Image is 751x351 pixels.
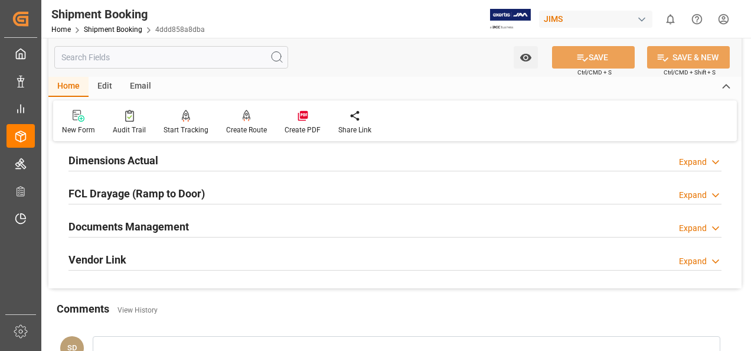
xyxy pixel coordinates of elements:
span: Ctrl/CMD + Shift + S [664,68,716,77]
h2: Comments [57,301,109,317]
button: SAVE [552,46,635,69]
div: Expand [679,255,707,268]
div: Expand [679,222,707,235]
img: Exertis%20JAM%20-%20Email%20Logo.jpg_1722504956.jpg [490,9,531,30]
button: show 0 new notifications [657,6,684,32]
div: Expand [679,156,707,168]
button: JIMS [539,8,657,30]
h2: Vendor Link [68,252,126,268]
button: open menu [514,46,538,69]
div: Share Link [338,125,371,135]
div: Create Route [226,125,267,135]
input: Search Fields [54,46,288,69]
div: Email [121,77,160,97]
button: Help Center [684,6,710,32]
a: View History [117,306,158,314]
h2: FCL Drayage (Ramp to Door) [68,186,205,201]
h2: Dimensions Actual [68,152,158,168]
div: Edit [89,77,121,97]
a: Shipment Booking [84,25,142,34]
span: Ctrl/CMD + S [577,68,612,77]
div: Create PDF [285,125,321,135]
div: Home [48,77,89,97]
div: Audit Trail [113,125,146,135]
h2: Documents Management [68,219,189,235]
div: Expand [679,189,707,201]
div: JIMS [539,11,652,28]
a: Home [51,25,71,34]
div: Shipment Booking [51,5,205,23]
div: Start Tracking [164,125,208,135]
button: SAVE & NEW [647,46,730,69]
div: New Form [62,125,95,135]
